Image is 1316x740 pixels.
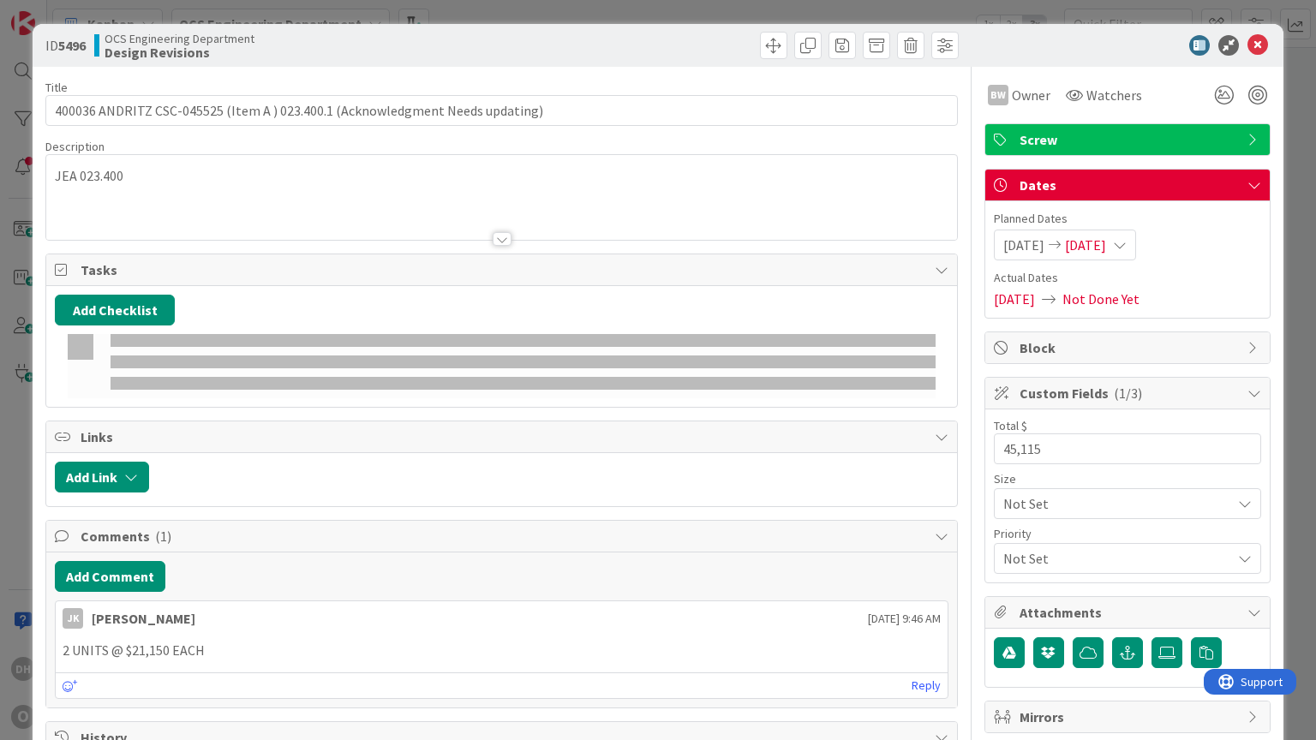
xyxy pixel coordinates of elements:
span: Comments [81,526,925,546]
label: Title [45,80,68,95]
b: 5496 [58,37,86,54]
span: Block [1020,337,1239,358]
span: Screw [1020,129,1239,150]
div: [PERSON_NAME] [92,608,195,629]
span: [DATE] 9:46 AM [868,610,941,628]
b: Design Revisions [105,45,254,59]
div: BW [988,85,1008,105]
label: Total $ [994,418,1027,433]
span: Planned Dates [994,210,1261,228]
button: Add Link [55,462,149,492]
button: Add Checklist [55,295,175,325]
span: Not Set [1003,546,1223,570]
p: 2 UNITS @ $21,150 EACH [63,641,940,660]
span: [DATE] [1003,235,1044,255]
span: Mirrors [1020,707,1239,727]
span: Links [81,427,925,447]
span: Watchers [1086,85,1142,105]
button: Add Comment [55,561,165,592]
span: Actual Dates [994,269,1261,287]
a: Reply [912,675,941,696]
span: [DATE] [1065,235,1106,255]
span: Support [37,3,79,23]
div: Priority [994,528,1261,540]
div: JK [63,608,83,629]
span: ID [45,35,86,56]
span: Description [45,139,105,154]
div: Size [994,473,1261,485]
span: Not Done Yet [1062,289,1140,309]
span: Dates [1020,175,1239,195]
span: OCS Engineering Department [105,32,254,45]
span: Custom Fields [1020,383,1239,403]
span: Not Set [1003,492,1223,516]
input: type card name here... [45,95,957,126]
span: Attachments [1020,602,1239,623]
span: ( 1/3 ) [1114,385,1142,402]
span: Tasks [81,260,925,280]
span: [DATE] [994,289,1035,309]
span: ( 1 ) [155,528,171,545]
span: Owner [1012,85,1050,105]
p: JEA 023.400 [55,166,948,186]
